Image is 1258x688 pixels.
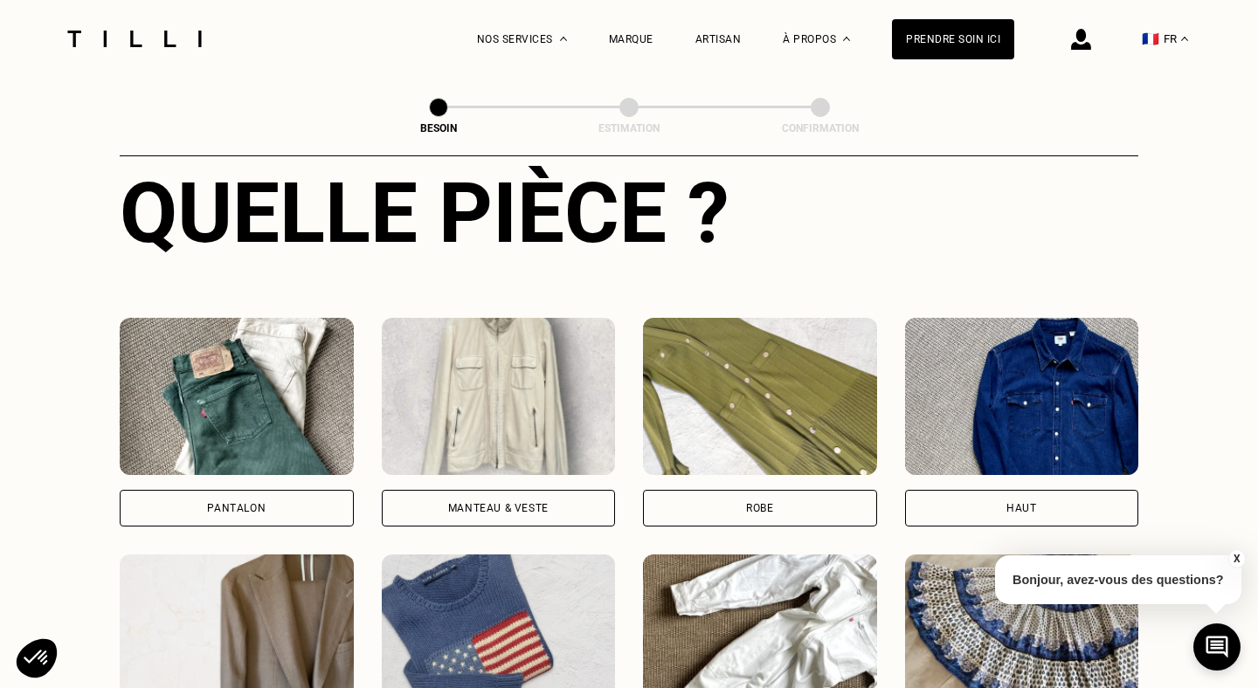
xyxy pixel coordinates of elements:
[1071,29,1091,50] img: icône connexion
[61,31,208,47] img: Logo du service de couturière Tilli
[560,37,567,41] img: Menu déroulant
[448,503,549,513] div: Manteau & Veste
[542,122,716,134] div: Estimation
[892,19,1014,59] a: Prendre soin ici
[120,164,1138,262] div: Quelle pièce ?
[382,318,616,475] img: Tilli retouche votre Manteau & Veste
[643,318,877,475] img: Tilli retouche votre Robe
[1227,549,1245,568] button: X
[746,503,773,513] div: Robe
[905,318,1139,475] img: Tilli retouche votre Haut
[995,555,1241,604] p: Bonjour, avez-vous des questions?
[351,122,526,134] div: Besoin
[1142,31,1159,47] span: 🇫🇷
[1006,503,1036,513] div: Haut
[843,37,850,41] img: Menu déroulant à propos
[695,33,742,45] a: Artisan
[120,318,354,475] img: Tilli retouche votre Pantalon
[1181,37,1188,41] img: menu déroulant
[207,503,266,513] div: Pantalon
[733,122,908,134] div: Confirmation
[609,33,653,45] a: Marque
